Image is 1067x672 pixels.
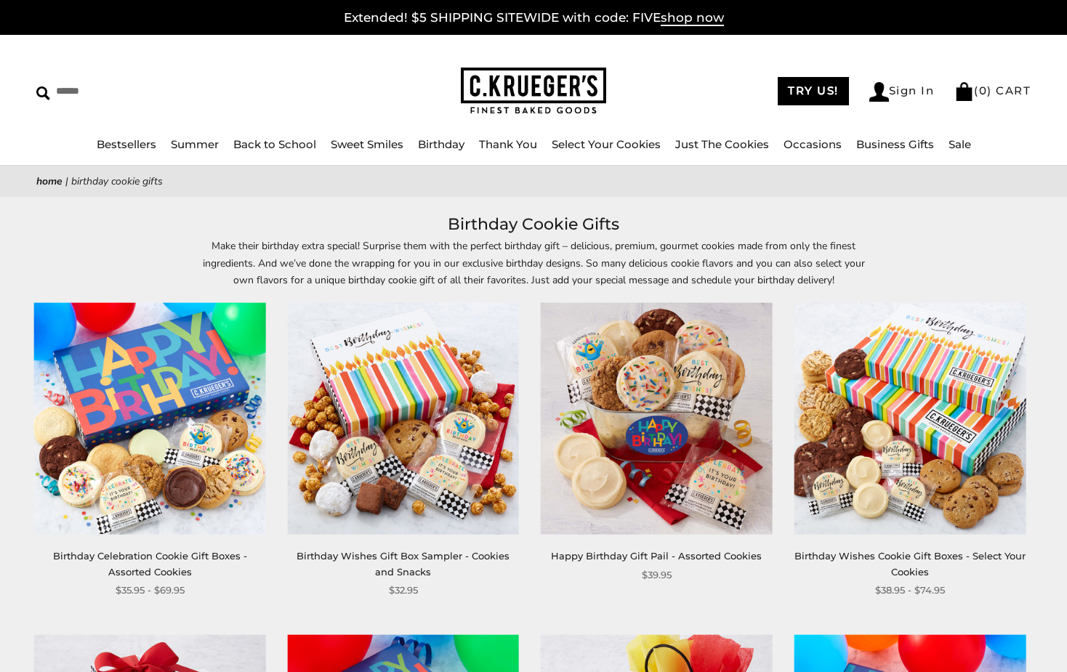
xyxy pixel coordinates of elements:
img: Birthday Wishes Gift Box Sampler - Cookies and Snacks [287,303,519,535]
a: (0) CART [954,84,1031,97]
a: Back to School [233,137,316,151]
img: Happy Birthday Gift Pail - Assorted Cookies [541,303,773,535]
span: 0 [979,84,988,97]
a: TRY US! [778,77,849,105]
p: Make their birthday extra special! Surprise them with the perfect birthday gift – delicious, prem... [199,238,868,288]
span: $35.95 - $69.95 [116,583,185,598]
a: Happy Birthday Gift Pail - Assorted Cookies [551,550,762,562]
img: Bag [954,82,974,101]
a: Extended! $5 SHIPPING SITEWIDE with code: FIVEshop now [344,10,724,26]
a: Occasions [784,137,842,151]
span: $32.95 [389,583,418,598]
a: Birthday Wishes Cookie Gift Boxes - Select Your Cookies [794,550,1026,577]
nav: breadcrumbs [36,173,1031,190]
a: Sweet Smiles [331,137,403,151]
img: Birthday Wishes Cookie Gift Boxes - Select Your Cookies [794,303,1026,535]
img: Search [36,86,50,100]
a: Sale [949,137,971,151]
a: Select Your Cookies [552,137,661,151]
a: Sign In [869,82,935,102]
a: Birthday Wishes Gift Box Sampler - Cookies and Snacks [297,550,510,577]
a: Birthday Celebration Cookie Gift Boxes - Assorted Cookies [53,550,247,577]
a: Just The Cookies [675,137,769,151]
span: Birthday Cookie Gifts [71,174,163,188]
a: Summer [171,137,219,151]
a: Home [36,174,63,188]
a: Bestsellers [97,137,156,151]
span: $38.95 - $74.95 [875,583,945,598]
a: Thank You [479,137,537,151]
a: Birthday [418,137,464,151]
a: Business Gifts [856,137,934,151]
span: $39.95 [642,567,672,583]
img: Birthday Celebration Cookie Gift Boxes - Assorted Cookies [34,303,266,535]
h1: Birthday Cookie Gifts [58,211,1009,238]
span: shop now [661,10,724,26]
img: C.KRUEGER'S [461,68,606,115]
input: Search [36,80,271,102]
img: Account [869,82,889,102]
span: | [65,174,68,188]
